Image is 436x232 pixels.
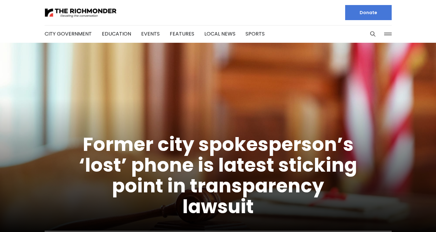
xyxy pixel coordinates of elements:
[79,131,357,220] a: Former city spokesperson’s ‘lost’ phone is latest sticking point in transparency lawsuit
[204,30,235,37] a: Local News
[102,30,131,37] a: Education
[45,7,117,18] img: The Richmonder
[170,30,194,37] a: Features
[45,30,92,37] a: City Government
[141,30,160,37] a: Events
[345,5,392,20] a: Donate
[368,29,378,39] button: Search this site
[246,30,265,37] a: Sports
